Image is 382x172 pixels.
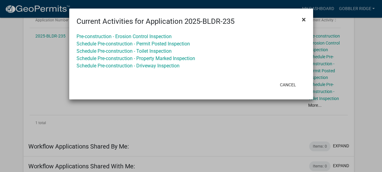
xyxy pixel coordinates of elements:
h4: Current Activities for Application 2025-BLDR-235 [77,16,234,27]
button: Close [297,11,311,28]
a: Schedule Pre-construction - Driveway Inspection [77,63,180,69]
a: Pre-construction - Erosion Control Inspection [77,34,172,39]
a: Schedule Pre-construction - Permit Posted Inspection [77,41,190,47]
a: Schedule Pre-construction - Toilet Inspection [77,48,172,54]
a: Schedule Pre-construction - Property Marked Inspection [77,56,195,61]
button: Cancel [275,79,301,90]
span: × [302,15,306,24]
